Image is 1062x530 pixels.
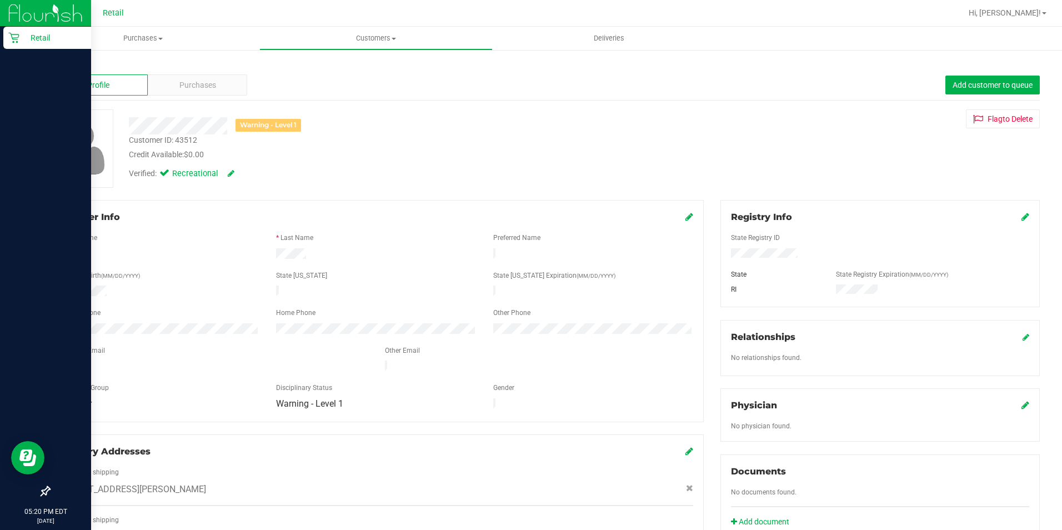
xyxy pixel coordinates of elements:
[731,488,796,496] span: No documents found.
[259,27,492,50] a: Customers
[731,400,777,411] span: Physician
[19,31,86,44] p: Retail
[27,33,259,43] span: Purchases
[731,516,795,528] a: Add document
[493,308,530,318] label: Other Phone
[731,332,795,342] span: Relationships
[493,271,615,281] label: State [US_STATE] Expiration
[731,212,792,222] span: Registry Info
[179,79,216,91] span: Purchases
[129,168,234,180] div: Verified:
[577,273,615,279] span: (MM/DD/YYYY)
[5,507,86,517] p: 05:20 PM EDT
[8,32,19,43] inline-svg: Retail
[493,233,540,243] label: Preferred Name
[276,308,315,318] label: Home Phone
[953,81,1033,89] span: Add customer to queue
[723,269,828,279] div: State
[493,383,514,393] label: Gender
[731,466,786,477] span: Documents
[280,233,313,243] label: Last Name
[27,27,259,50] a: Purchases
[87,79,109,91] span: Profile
[129,149,616,161] div: Credit Available:
[276,383,332,393] label: Disciplinary Status
[59,483,206,496] span: [STREET_ADDRESS][PERSON_NAME]
[103,8,124,18] span: Retail
[184,150,204,159] span: $0.00
[11,441,44,474] iframe: Resource center
[493,27,725,50] a: Deliveries
[59,446,151,457] span: Delivery Addresses
[579,33,639,43] span: Deliveries
[945,76,1040,94] button: Add customer to queue
[385,346,420,356] label: Other Email
[276,271,327,281] label: State [US_STATE]
[731,353,801,363] label: No relationships found.
[836,269,948,279] label: State Registry Expiration
[969,8,1041,17] span: Hi, [PERSON_NAME]!
[966,109,1040,128] button: Flagto Delete
[101,273,140,279] span: (MM/DD/YYYY)
[64,271,140,281] label: Date of Birth
[909,272,948,278] span: (MM/DD/YYYY)
[172,168,217,180] span: Recreational
[731,422,792,430] span: No physician found.
[5,517,86,525] p: [DATE]
[731,233,780,243] label: State Registry ID
[723,284,828,294] div: RI
[236,119,301,132] div: Warning - Level 1
[129,134,197,146] div: Customer ID: 43512
[260,33,492,43] span: Customers
[276,398,343,409] span: Warning - Level 1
